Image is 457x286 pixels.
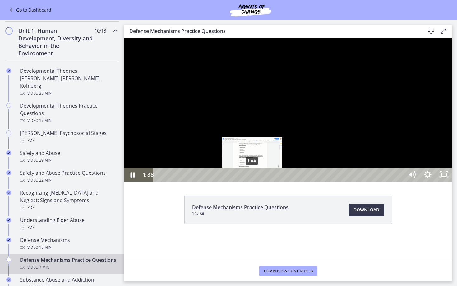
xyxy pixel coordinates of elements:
[20,102,117,124] div: Developmental Theories Practice Questions
[129,27,415,35] h3: Defense Mechanisms Practice Questions
[264,269,307,274] span: Complete & continue
[259,266,317,276] button: Complete & continue
[20,256,117,271] div: Defense Mechanisms Practice Questions
[6,277,11,282] i: Completed
[20,149,117,164] div: Safety and Abuse
[95,27,106,35] span: 10 / 13
[20,264,117,271] div: Video
[6,150,11,155] i: Completed
[353,206,379,214] span: Download
[18,27,94,57] h2: Unit 1: Human Development, Diversity and Behavior in the Environment
[6,218,11,223] i: Completed
[6,68,11,73] i: Completed
[279,130,295,144] button: Mute
[20,157,117,164] div: Video
[38,157,52,164] span: · 29 min
[38,177,52,184] span: · 22 min
[349,204,384,216] a: Download
[6,170,11,175] i: Completed
[20,224,117,231] div: PDF
[38,244,52,251] span: · 18 min
[192,204,289,211] span: Defense Mechanisms Practice Questions
[20,169,117,184] div: Safety and Abuse Practice Questions
[20,189,117,211] div: Recognizing [MEDICAL_DATA] and Neglect: Signs and Symptoms
[312,130,328,144] button: Unfullscreen
[20,137,117,144] div: PDF
[192,211,289,216] span: 145 KB
[20,67,117,97] div: Developmental Theories: [PERSON_NAME], [PERSON_NAME], Kohlberg
[38,90,52,97] span: · 35 min
[20,216,117,231] div: Understanding Elder Abuse
[124,38,452,182] iframe: To enrich screen reader interactions, please activate Accessibility in Grammarly extension settings
[213,2,288,17] img: Agents of Change Social Work Test Prep
[20,90,117,97] div: Video
[6,190,11,195] i: Completed
[20,129,117,144] div: [PERSON_NAME] Psychosocial Stages
[38,117,52,124] span: · 17 min
[20,204,117,211] div: PDF
[38,264,49,271] span: · 7 min
[20,117,117,124] div: Video
[20,177,117,184] div: Video
[7,6,51,14] a: Go to Dashboard
[20,244,117,251] div: Video
[20,236,117,251] div: Defense Mechanisms
[6,238,11,242] i: Completed
[295,130,312,144] button: Show settings menu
